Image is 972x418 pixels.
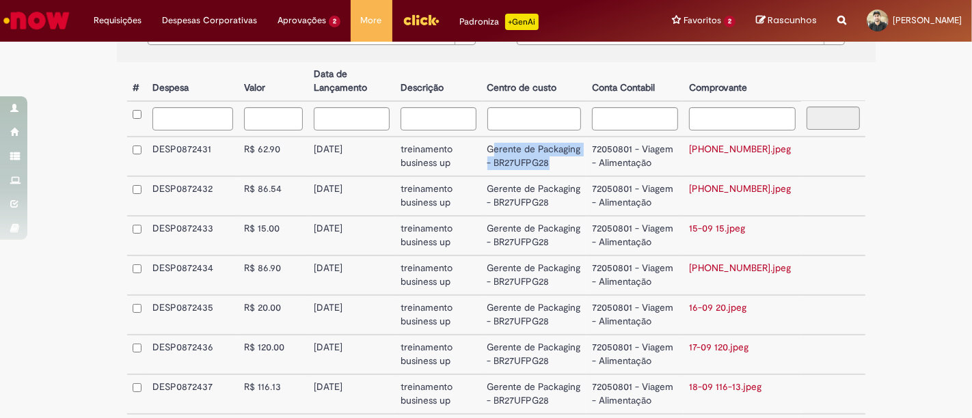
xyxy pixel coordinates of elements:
[239,216,308,255] td: R$ 15.00
[147,335,239,374] td: DESP0872436
[724,16,735,27] span: 2
[239,255,308,295] td: R$ 86.90
[482,374,586,414] td: Gerente de Packaging - BR27UFPG28
[147,137,239,176] td: DESP0872431
[482,335,586,374] td: Gerente de Packaging - BR27UFPG28
[1,7,72,34] img: ServiceNow
[395,137,482,176] td: treinamento business up
[586,137,684,176] td: 72050801 - Viagem - Alimentação
[893,14,962,26] span: [PERSON_NAME]
[684,62,800,101] th: Comprovante
[689,262,791,274] a: [PHONE_NUMBER].jpeg
[684,335,800,374] td: 17-09 120.jpeg
[361,14,382,27] span: More
[147,295,239,335] td: DESP0872435
[684,374,800,414] td: 18-09 116-13.jpeg
[239,176,308,216] td: R$ 86.54
[684,255,800,295] td: [PHONE_NUMBER].jpeg
[684,14,721,27] span: Favoritos
[689,380,761,393] a: 18-09 116-13.jpeg
[239,295,308,335] td: R$ 20.00
[308,216,395,255] td: [DATE]
[308,62,395,101] th: Data de Lançamento
[329,16,340,27] span: 2
[460,14,539,30] div: Padroniza
[586,335,684,374] td: 72050801 - Viagem - Alimentação
[586,295,684,335] td: 72050801 - Viagem - Alimentação
[127,62,147,101] th: #
[403,10,440,30] img: click_logo_yellow_360x200.png
[684,216,800,255] td: 15-09 15.jpeg
[395,295,482,335] td: treinamento business up
[482,176,586,216] td: Gerente de Packaging - BR27UFPG28
[482,137,586,176] td: Gerente de Packaging - BR27UFPG28
[239,374,308,414] td: R$ 116.13
[482,295,586,335] td: Gerente de Packaging - BR27UFPG28
[586,62,684,101] th: Conta Contabil
[147,176,239,216] td: DESP0872432
[147,255,239,295] td: DESP0872434
[505,14,539,30] p: +GenAi
[586,176,684,216] td: 72050801 - Viagem - Alimentação
[689,341,748,353] a: 17-09 120.jpeg
[586,216,684,255] td: 72050801 - Viagem - Alimentação
[689,301,746,313] a: 16-09 20.jpeg
[308,335,395,374] td: [DATE]
[395,255,482,295] td: treinamento business up
[482,62,586,101] th: Centro de custo
[689,143,791,155] a: [PHONE_NUMBER].jpeg
[147,216,239,255] td: DESP0872433
[395,374,482,414] td: treinamento business up
[239,137,308,176] td: R$ 62.90
[395,62,482,101] th: Descrição
[586,374,684,414] td: 72050801 - Viagem - Alimentação
[162,14,257,27] span: Despesas Corporativas
[756,14,817,27] a: Rascunhos
[684,176,800,216] td: [PHONE_NUMBER].jpeg
[239,62,308,101] th: Valor
[239,335,308,374] td: R$ 120.00
[94,14,141,27] span: Requisições
[395,176,482,216] td: treinamento business up
[482,255,586,295] td: Gerente de Packaging - BR27UFPG28
[308,255,395,295] td: [DATE]
[147,374,239,414] td: DESP0872437
[768,14,817,27] span: Rascunhos
[689,182,791,195] a: [PHONE_NUMBER].jpeg
[308,374,395,414] td: [DATE]
[586,255,684,295] td: 72050801 - Viagem - Alimentação
[684,137,800,176] td: [PHONE_NUMBER].jpeg
[308,137,395,176] td: [DATE]
[689,222,745,234] a: 15-09 15.jpeg
[308,176,395,216] td: [DATE]
[684,295,800,335] td: 16-09 20.jpeg
[308,295,395,335] td: [DATE]
[278,14,326,27] span: Aprovações
[482,216,586,255] td: Gerente de Packaging - BR27UFPG28
[395,216,482,255] td: treinamento business up
[147,62,239,101] th: Despesa
[395,335,482,374] td: treinamento business up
